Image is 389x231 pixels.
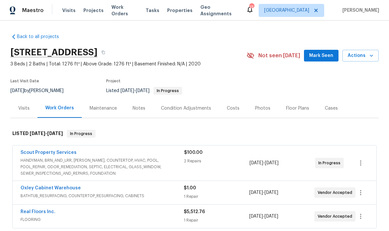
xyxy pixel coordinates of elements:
[348,52,373,60] span: Actions
[121,88,134,93] span: [DATE]
[265,190,278,195] span: [DATE]
[250,160,279,166] span: -
[249,4,254,10] div: 13
[30,131,45,136] span: [DATE]
[90,105,117,112] div: Maintenance
[10,88,24,93] span: [DATE]
[184,158,250,164] div: 2 Repairs
[249,214,263,219] span: [DATE]
[318,213,355,220] span: Vendor Accepted
[83,7,104,14] span: Projects
[184,150,203,155] span: $100.00
[10,34,73,40] a: Back to all projects
[67,130,95,137] span: In Progress
[21,157,184,177] span: HANDYMAN, BRN_AND_LRR, [PERSON_NAME], COUNTERTOP, HVAC, POOL, POOL_REPAIR, ODOR_REMEDIATION, SEPT...
[184,193,249,200] div: 1 Repair
[304,50,339,62] button: Mark Seen
[249,213,278,220] span: -
[309,52,333,60] span: Mark Seen
[286,105,309,112] div: Floor Plans
[106,88,182,93] span: Listed
[106,79,121,83] span: Project
[161,105,211,112] div: Condition Adjustments
[318,160,343,166] span: In Progress
[184,217,249,224] div: 1 Repair
[10,79,39,83] span: Last Visit Date
[111,4,138,17] span: Work Orders
[318,189,355,196] span: Vendor Accepted
[167,7,193,14] span: Properties
[249,190,263,195] span: [DATE]
[21,193,184,199] span: BATHTUB_RESURFACING, COUNTERTOP_RESURFACING, CABINETS
[249,189,278,196] span: -
[121,88,150,93] span: -
[258,52,300,59] span: Not seen [DATE]
[133,105,145,112] div: Notes
[184,186,196,190] span: $1.00
[265,214,278,219] span: [DATE]
[21,186,81,190] a: Oxley Cabinet Warehouse
[200,4,238,17] span: Geo Assignments
[97,47,109,58] button: Copy Address
[10,61,247,67] span: 3 Beds | 2 Baths | Total: 1276 ft² | Above Grade: 1276 ft² | Basement Finished: N/A | 2020
[146,8,159,13] span: Tasks
[255,105,270,112] div: Photos
[227,105,239,112] div: Costs
[340,7,379,14] span: [PERSON_NAME]
[62,7,76,14] span: Visits
[250,161,263,165] span: [DATE]
[136,88,150,93] span: [DATE]
[21,216,184,223] span: FLOORING
[10,87,71,95] div: by [PERSON_NAME]
[21,150,77,155] a: Scout Property Services
[10,123,379,144] div: LISTED [DATE]-[DATE]In Progress
[264,7,309,14] span: [GEOGRAPHIC_DATA]
[21,210,55,214] a: Real Floors Inc.
[154,89,181,93] span: In Progress
[30,131,63,136] span: -
[184,210,205,214] span: $5,512.76
[325,105,338,112] div: Cases
[45,105,74,111] div: Work Orders
[47,131,63,136] span: [DATE]
[342,50,379,62] button: Actions
[265,161,279,165] span: [DATE]
[22,7,44,14] span: Maestro
[18,105,30,112] div: Visits
[12,130,63,138] h6: LISTED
